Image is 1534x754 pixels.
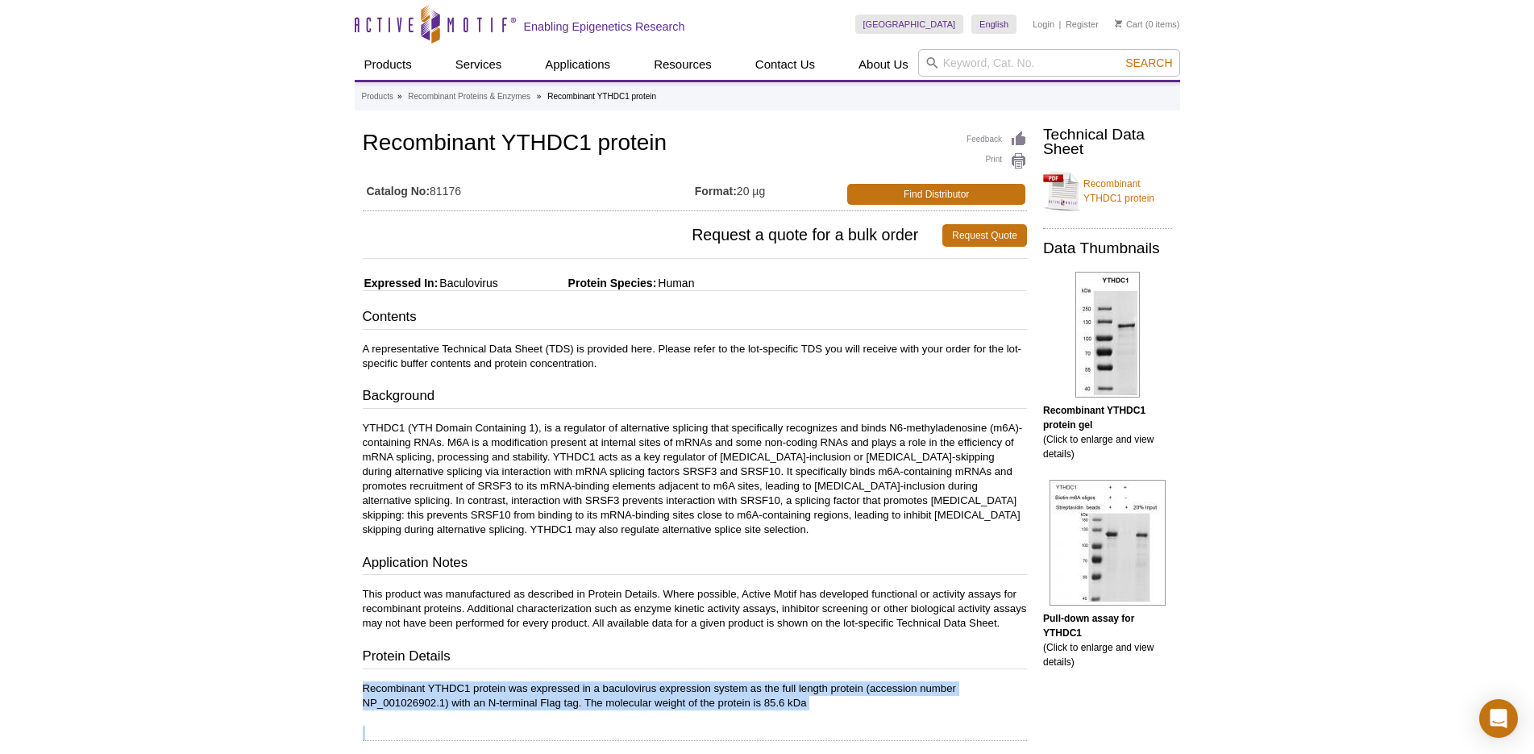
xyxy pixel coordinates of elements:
[656,277,694,290] span: Human
[1043,613,1134,639] b: Pull-down assay for YTHDC1
[363,386,1027,409] h3: Background
[967,131,1027,148] a: Feedback
[1120,56,1177,70] button: Search
[1050,480,1166,606] img: Pull-down assay for YTHDC1
[363,307,1027,330] h3: Contents
[1043,127,1172,156] h2: Technical Data Sheet
[1115,19,1143,30] a: Cart
[363,174,695,206] td: 81176
[695,174,844,206] td: 20 µg
[855,15,964,34] a: [GEOGRAPHIC_DATA]
[971,15,1016,34] a: English
[1043,611,1172,669] p: (Click to enlarge and view details)
[363,647,1027,669] h3: Protein Details
[1043,167,1172,215] a: Recombinant YTHDC1 protein
[1115,19,1122,27] img: Your Cart
[408,90,530,104] a: Recombinant Proteins & Enzymes
[363,681,1027,710] p: Recombinant YTHDC1 protein was expressed in a baculovirus expression system as the full length pr...
[547,92,656,101] li: Recombinant YTHDC1 protein
[1043,405,1145,431] b: Recombinant YTHDC1 protein gel
[746,49,825,80] a: Contact Us
[446,49,512,80] a: Services
[1115,15,1180,34] li: (0 items)
[367,184,430,198] strong: Catalog No:
[1033,19,1054,30] a: Login
[1059,15,1062,34] li: |
[967,152,1027,170] a: Print
[942,224,1027,247] a: Request Quote
[524,19,685,34] h2: Enabling Epigenetics Research
[849,49,918,80] a: About Us
[1125,56,1172,69] span: Search
[363,277,439,290] span: Expressed In:
[501,277,657,290] span: Protein Species:
[363,421,1027,537] p: YTHDC1 (YTH Domain Containing 1), is a regulator of alternative splicing that specifically recogn...
[363,553,1027,576] h3: Application Notes
[695,184,737,198] strong: Format:
[438,277,497,290] span: Baculovirus
[362,90,393,104] a: Products
[1479,699,1518,738] div: Open Intercom Messenger
[1066,19,1099,30] a: Register
[1075,272,1140,398] img: Recombinant YTHDC1 protein gel
[355,49,422,80] a: Products
[397,92,402,101] li: »
[363,587,1027,631] p: This product was manufactured as described in Protein Details. Where possible, Active Motif has d...
[363,342,1027,371] p: A representative Technical Data Sheet (TDS) is provided here. Please refer to the lot-specific TD...
[535,49,620,80] a: Applications
[363,131,1027,158] h1: Recombinant YTHDC1 protein
[363,224,943,247] span: Request a quote for a bulk order
[1043,403,1172,461] p: (Click to enlarge and view details)
[1043,241,1172,256] h2: Data Thumbnails
[847,184,1025,205] a: Find Distributor
[918,49,1180,77] input: Keyword, Cat. No.
[537,92,542,101] li: »
[644,49,721,80] a: Resources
